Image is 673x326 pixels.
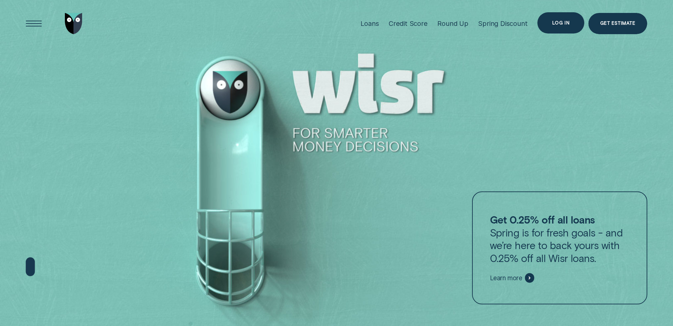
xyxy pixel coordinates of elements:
[437,19,468,28] div: Round Up
[588,13,647,34] a: Get Estimate
[490,213,630,265] p: Spring is for fresh goals - and we’re here to back yours with 0.25% off all Wisr loans.
[490,213,595,226] strong: Get 0.25% off all loans
[361,19,379,28] div: Loans
[537,12,584,33] button: Log in
[65,13,82,34] img: Wisr
[23,13,44,34] button: Open Menu
[389,19,428,28] div: Credit Score
[472,192,648,304] a: Get 0.25% off all loansSpring is for fresh goals - and we’re here to back yours with 0.25% off al...
[552,21,569,25] div: Log in
[490,274,523,282] span: Learn more
[478,19,527,28] div: Spring Discount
